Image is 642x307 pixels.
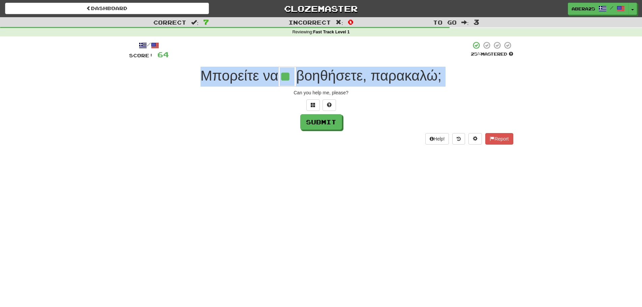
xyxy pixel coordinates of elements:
span: Incorrect [288,19,331,26]
div: / [129,41,169,50]
button: Submit [300,114,342,130]
span: Score: [129,53,153,58]
button: Switch sentence to multiple choice alt+p [306,99,320,111]
span: / [610,5,613,10]
span: : [461,20,469,25]
button: Report [485,133,513,145]
span: abera25 [572,6,595,12]
span: : [191,20,198,25]
div: Mastered [471,51,513,57]
span: Correct [153,19,186,26]
button: Single letter hint - you only get 1 per sentence and score half the points! alt+h [323,99,336,111]
a: Clozemaster [219,3,423,14]
span: Μπορείτε να [201,68,278,84]
strong: Fast Track Level 1 [313,30,350,34]
div: Can you help me, please? [129,89,513,96]
button: Help! [425,133,449,145]
span: : [336,20,343,25]
span: To go [433,19,457,26]
span: 25 % [471,51,481,57]
a: abera25 / [568,3,629,15]
span: 0 [348,18,354,26]
span: 3 [473,18,479,26]
button: Round history (alt+y) [452,133,465,145]
a: Dashboard [5,3,209,14]
span: βοηθήσετε, παρακαλώ; [296,68,441,84]
span: 64 [157,50,169,59]
span: 7 [203,18,209,26]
